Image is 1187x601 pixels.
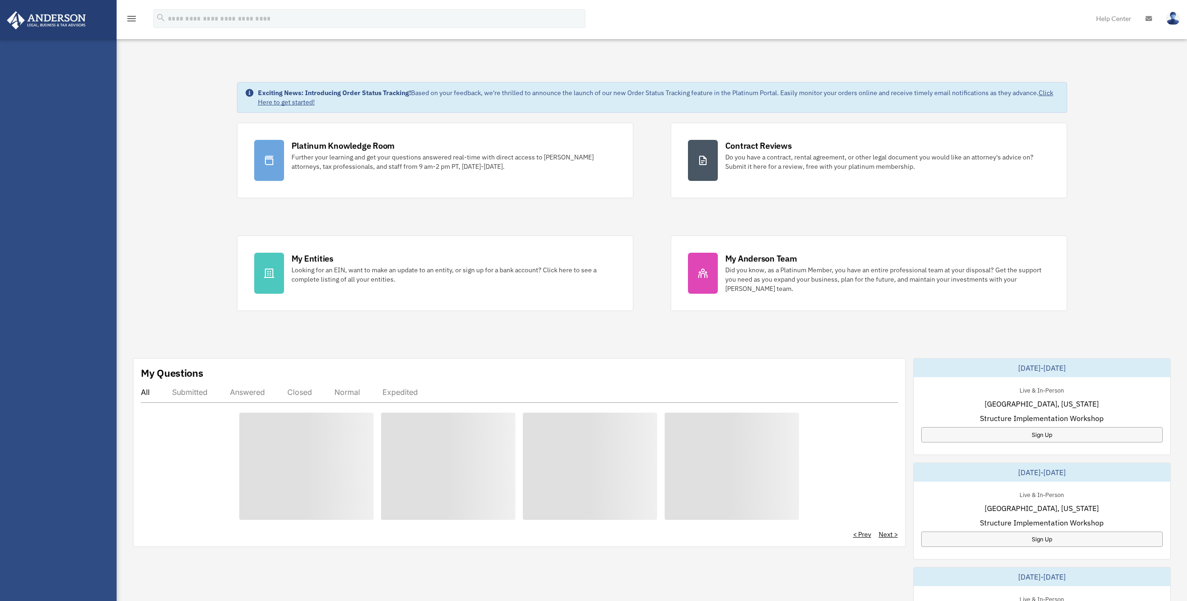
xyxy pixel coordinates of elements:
div: All [141,387,150,397]
div: My Questions [141,366,203,380]
a: Contract Reviews Do you have a contract, rental agreement, or other legal document you would like... [671,123,1067,198]
div: [DATE]-[DATE] [914,463,1170,482]
div: Answered [230,387,265,397]
a: Click Here to get started! [258,89,1053,106]
span: [GEOGRAPHIC_DATA], [US_STATE] [985,398,1099,409]
div: [DATE]-[DATE] [914,359,1170,377]
div: Normal [334,387,360,397]
a: menu [126,16,137,24]
span: Structure Implementation Workshop [980,413,1104,424]
div: [DATE]-[DATE] [914,567,1170,586]
div: Closed [287,387,312,397]
div: Platinum Knowledge Room [292,140,395,152]
span: Structure Implementation Workshop [980,517,1104,528]
strong: Exciting News: Introducing Order Status Tracking! [258,89,411,97]
div: Based on your feedback, we're thrilled to announce the launch of our new Order Status Tracking fe... [258,88,1059,107]
a: My Anderson Team Did you know, as a Platinum Member, you have an entire professional team at your... [671,235,1067,311]
img: User Pic [1166,12,1180,25]
div: Further your learning and get your questions answered real-time with direct access to [PERSON_NAM... [292,152,616,171]
a: < Prev [853,530,871,539]
a: Sign Up [921,427,1163,442]
div: Do you have a contract, rental agreement, or other legal document you would like an attorney's ad... [725,152,1050,171]
img: Anderson Advisors Platinum Portal [4,11,89,29]
div: Submitted [172,387,208,397]
div: My Anderson Team [725,253,797,264]
i: search [156,13,166,23]
a: Platinum Knowledge Room Further your learning and get your questions answered real-time with dire... [237,123,633,198]
i: menu [126,13,137,24]
div: My Entities [292,253,333,264]
a: My Entities Looking for an EIN, want to make an update to an entity, or sign up for a bank accoun... [237,235,633,311]
span: [GEOGRAPHIC_DATA], [US_STATE] [985,503,1099,514]
div: Expedited [382,387,418,397]
div: Looking for an EIN, want to make an update to an entity, or sign up for a bank account? Click her... [292,265,616,284]
div: Contract Reviews [725,140,792,152]
a: Next > [879,530,898,539]
a: Sign Up [921,532,1163,547]
div: Live & In-Person [1012,385,1071,394]
div: Did you know, as a Platinum Member, you have an entire professional team at your disposal? Get th... [725,265,1050,293]
div: Live & In-Person [1012,489,1071,499]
